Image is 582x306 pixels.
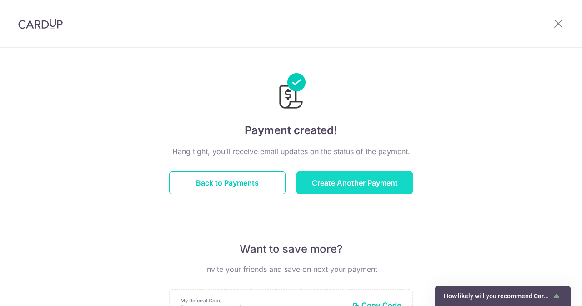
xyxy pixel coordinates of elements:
button: Back to Payments [169,171,286,194]
p: Want to save more? [169,242,413,256]
img: Payments [276,73,306,111]
p: Hang tight, you’ll receive email updates on the status of the payment. [169,146,413,157]
img: CardUp [18,18,63,29]
button: Show survey - How likely will you recommend CardUp to a friend? [444,291,562,301]
p: My Referral Code [181,297,345,304]
h4: Payment created! [169,122,413,139]
span: Help [20,6,39,15]
span: How likely will you recommend CardUp to a friend? [444,292,551,300]
button: Create Another Payment [296,171,413,194]
p: Invite your friends and save on next your payment [169,264,413,275]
